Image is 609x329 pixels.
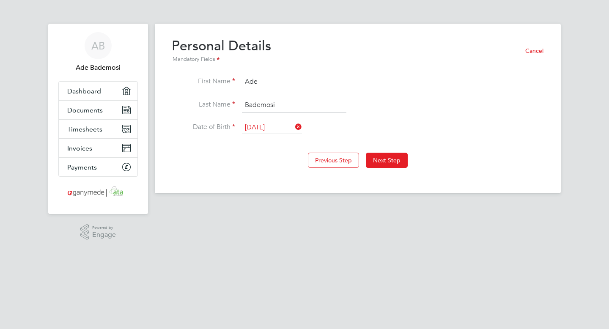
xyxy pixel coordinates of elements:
[67,144,92,152] span: Invoices
[59,158,137,176] a: Payments
[308,153,359,168] button: Previous Step
[59,139,137,157] a: Invoices
[172,37,271,64] h2: Personal Details
[172,55,271,64] div: Mandatory Fields
[59,101,137,119] a: Documents
[48,24,148,214] nav: Main navigation
[67,87,101,95] span: Dashboard
[172,100,235,109] label: Last Name
[172,123,235,132] label: Date of Birth
[65,185,132,199] img: ganymedesolutions-logo-retina.png
[59,120,137,138] a: Timesheets
[92,231,116,239] span: Engage
[366,153,408,168] button: Next Step
[67,163,97,171] span: Payments
[67,106,103,114] span: Documents
[91,40,105,51] span: AB
[67,125,102,133] span: Timesheets
[172,77,235,86] label: First Name
[518,44,544,58] button: Cancel
[58,185,138,199] a: Go to home page
[80,224,116,240] a: Powered byEngage
[58,63,138,73] span: Ade Bademosi
[59,82,137,100] a: Dashboard
[242,121,302,134] input: Select one
[58,32,138,73] a: ABAde Bademosi
[92,224,116,231] span: Powered by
